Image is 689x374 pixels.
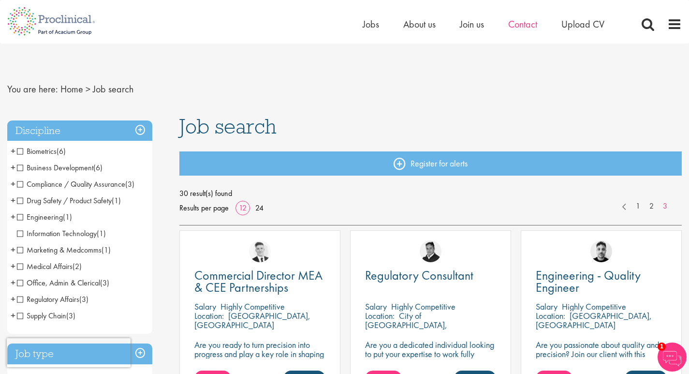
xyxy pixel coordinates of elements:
[220,301,285,312] p: Highly Competitive
[658,343,687,372] img: Chatbot
[420,240,441,262] img: Peter Duvall
[403,18,436,30] a: About us
[460,18,484,30] a: Join us
[11,259,15,273] span: +
[17,245,111,255] span: Marketing & Medcomms
[194,310,224,321] span: Location:
[17,179,125,189] span: Compliance / Quality Assurance
[631,201,645,212] a: 1
[365,301,387,312] span: Salary
[86,83,90,95] span: >
[11,160,15,175] span: +
[562,301,626,312] p: Highly Competitive
[17,294,79,304] span: Regulatory Affairs
[11,209,15,224] span: +
[57,146,66,156] span: (6)
[365,269,496,282] a: Regulatory Consultant
[7,338,131,367] iframe: reCAPTCHA
[194,269,325,294] a: Commercial Director MEA & CEE Partnerships
[17,261,82,271] span: Medical Affairs
[194,267,323,296] span: Commercial Director MEA & CEE Partnerships
[93,163,103,173] span: (6)
[645,201,659,212] a: 2
[17,195,112,206] span: Drug Safety / Product Safety
[179,201,229,215] span: Results per page
[561,18,604,30] a: Upload CV
[17,294,88,304] span: Regulatory Affairs
[93,83,133,95] span: Job search
[252,203,267,213] a: 24
[658,201,672,212] a: 3
[536,269,667,294] a: Engineering - Quality Engineer
[17,311,66,321] span: Supply Chain
[11,144,15,158] span: +
[63,212,72,222] span: (1)
[112,195,121,206] span: (1)
[17,212,63,222] span: Engineering
[536,310,565,321] span: Location:
[249,240,271,262] img: Nicolas Daniel
[11,242,15,257] span: +
[11,177,15,191] span: +
[365,310,395,321] span: Location:
[17,311,75,321] span: Supply Chain
[11,275,15,290] span: +
[17,146,66,156] span: Biometrics
[590,240,612,262] img: Dean Fisher
[17,228,97,239] span: Information Technology
[7,120,152,141] h3: Discipline
[97,228,106,239] span: (1)
[79,294,88,304] span: (3)
[179,186,682,201] span: 30 result(s) found
[17,195,121,206] span: Drug Safety / Product Safety
[536,310,652,330] p: [GEOGRAPHIC_DATA], [GEOGRAPHIC_DATA]
[536,267,641,296] span: Engineering - Quality Engineer
[17,245,102,255] span: Marketing & Medcomms
[363,18,379,30] a: Jobs
[536,301,557,312] span: Salary
[66,311,75,321] span: (3)
[235,203,250,213] a: 12
[194,301,216,312] span: Salary
[11,292,15,306] span: +
[17,278,109,288] span: Office, Admin & Clerical
[60,83,83,95] a: breadcrumb link
[102,245,111,255] span: (1)
[11,308,15,323] span: +
[658,343,666,351] span: 1
[7,83,58,95] span: You are here:
[11,193,15,208] span: +
[391,301,455,312] p: Highly Competitive
[365,310,447,340] p: City of [GEOGRAPHIC_DATA], [GEOGRAPHIC_DATA]
[508,18,537,30] a: Contact
[125,179,134,189] span: (3)
[100,278,109,288] span: (3)
[17,261,73,271] span: Medical Affairs
[17,212,72,222] span: Engineering
[73,261,82,271] span: (2)
[17,163,93,173] span: Business Development
[17,179,134,189] span: Compliance / Quality Assurance
[17,228,106,239] span: Information Technology
[179,113,277,139] span: Job search
[17,278,100,288] span: Office, Admin & Clerical
[365,267,473,284] span: Regulatory Consultant
[17,163,103,173] span: Business Development
[194,310,310,330] p: [GEOGRAPHIC_DATA], [GEOGRAPHIC_DATA]
[179,151,682,176] a: Register for alerts
[17,146,57,156] span: Biometrics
